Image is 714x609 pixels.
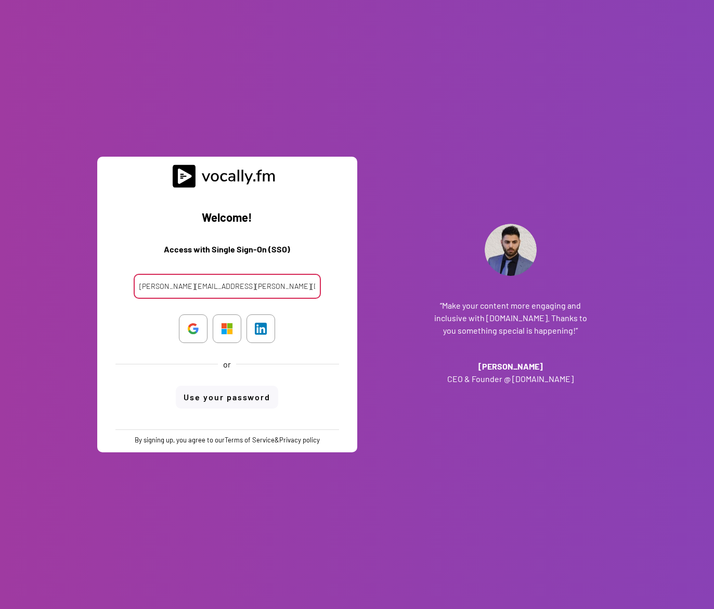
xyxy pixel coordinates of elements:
h3: “Make your content more engaging and inclusive with [DOMAIN_NAME]. Thanks to you something specia... [433,299,589,337]
h3: Access with Single Sign-On (SSO) [105,243,349,262]
img: LinkedIn_icon.svg [255,323,267,335]
img: vocally%20logo.svg [173,164,282,188]
img: Microsoft_logo.svg [221,323,233,335]
h3: [PERSON_NAME] [433,360,589,373]
h2: Welcome! [105,209,349,227]
a: Privacy policy [279,436,320,444]
div: By signing up, you agree to our & [135,435,320,445]
a: Terms of Service [225,436,275,444]
img: Addante_Profile.png [485,224,537,276]
img: Google_%22G%22_logo.svg [187,323,199,335]
div: or [223,359,231,370]
h3: CEO & Founder @ [DOMAIN_NAME] [433,373,589,385]
input: Your email [134,274,321,299]
button: Use your password [176,386,278,409]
